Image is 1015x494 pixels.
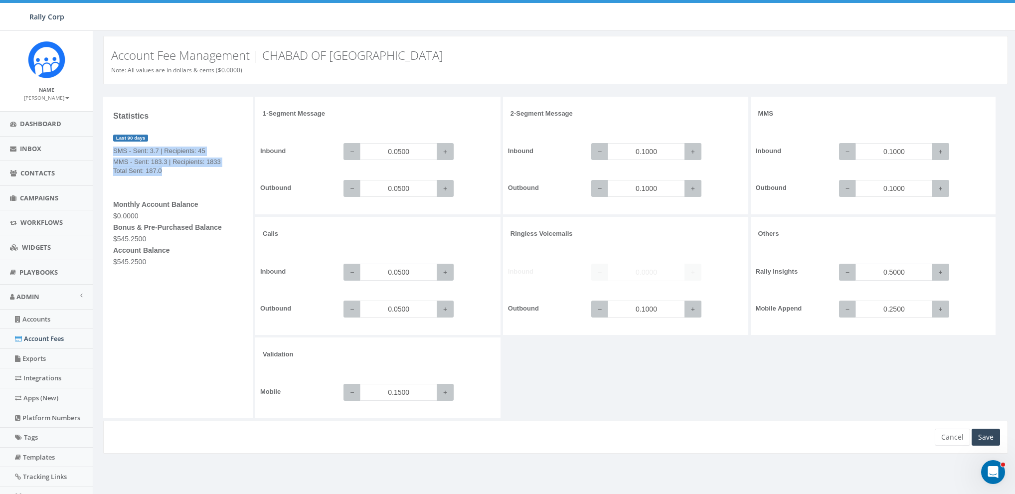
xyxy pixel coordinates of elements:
[111,49,1000,62] h3: Account Fee Management | CHABAD OF [GEOGRAPHIC_DATA]
[437,301,454,318] button: +
[932,143,949,160] button: +
[343,301,360,318] button: −
[22,243,51,252] span: Widgets
[111,67,1000,73] h6: Note: All values are in dollars & cents ($0.0000)
[684,301,701,318] button: +
[19,268,58,277] span: Playbooks
[508,301,539,314] label: Outbound
[263,337,293,372] label: Validation
[839,143,856,160] button: −
[839,301,856,318] button: −
[24,93,69,102] a: [PERSON_NAME]
[29,12,64,21] span: Rally Corp
[935,429,970,446] a: Cancel
[113,166,243,176] p: Total Sent: 187.0
[343,264,360,281] button: −
[16,292,39,301] span: Admin
[437,384,454,401] button: +
[437,143,454,160] button: +
[24,94,69,101] small: [PERSON_NAME]
[20,218,63,227] span: Workflows
[113,246,170,254] b: Account Balance
[591,143,608,160] button: −
[932,264,949,281] button: +
[839,264,856,281] button: −
[263,217,278,251] label: Calls
[260,143,286,156] label: Inbound
[510,97,573,131] label: 2-Segment Message
[684,143,701,160] button: +
[591,301,608,318] button: −
[437,180,454,197] button: +
[260,264,286,277] label: Inbound
[932,301,949,318] button: +
[972,429,1000,446] div: Save
[756,264,798,277] label: Rally Insights
[20,193,58,202] span: Campaigns
[20,144,41,153] span: Inbox
[260,180,291,193] label: Outbound
[343,384,360,401] button: −
[932,180,949,197] button: +
[591,180,608,197] button: −
[39,86,54,93] small: Name
[20,168,55,177] span: Contacts
[756,143,781,156] label: Inbound
[113,200,198,208] b: Monthly Account Balance
[508,143,533,156] label: Inbound
[113,135,148,142] div: Last 90 days
[981,460,1005,484] iframe: Intercom live chat
[437,264,454,281] button: +
[756,301,802,314] label: Mobile Append
[508,180,539,193] label: Outbound
[113,212,243,220] h5: $0.0000
[756,180,787,193] label: Outbound
[113,135,243,156] p: SMS - Sent: 3.7 | Recipients: 45
[684,180,701,197] button: +
[20,119,61,128] span: Dashboard
[260,301,291,314] label: Outbound
[758,217,779,251] label: Others
[113,235,243,243] h5: $545.2500
[758,97,773,131] label: MMS
[28,41,65,78] img: Icon_1.png
[839,180,856,197] button: −
[343,180,360,197] button: −
[103,97,253,419] div: MMS - Sent: 183.3 | Recipients: 1833
[260,384,281,397] label: Mobile
[113,258,243,266] h5: $545.2500
[113,112,243,121] h4: Statistics
[113,223,222,231] b: Bonus & Pre-Purchased Balance
[510,217,573,251] label: Ringless Voicemails
[263,97,325,131] label: 1-Segment Message
[343,143,360,160] button: −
